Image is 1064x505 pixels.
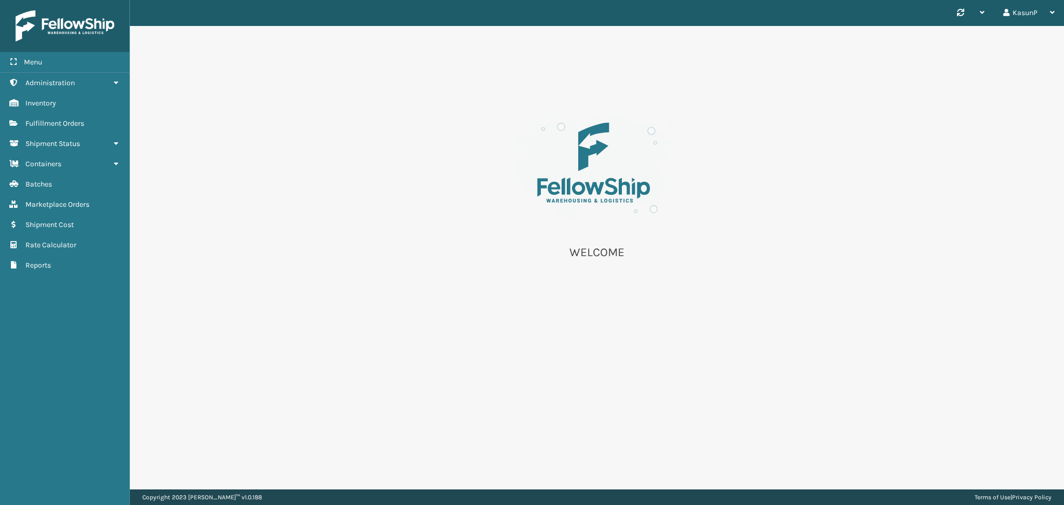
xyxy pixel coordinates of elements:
a: Terms of Use [975,494,1010,501]
a: Privacy Policy [1012,494,1052,501]
img: es-welcome.8eb42ee4.svg [493,88,701,232]
span: Administration [25,78,75,87]
span: Fulfillment Orders [25,119,84,128]
span: Shipment Status [25,139,80,148]
span: Marketplace Orders [25,200,89,209]
span: Shipment Cost [25,220,74,229]
span: Reports [25,261,51,270]
div: | [975,489,1052,505]
span: Batches [25,180,52,189]
span: Containers [25,160,61,168]
p: Copyright 2023 [PERSON_NAME]™ v 1.0.188 [142,489,262,505]
p: WELCOME [493,245,701,260]
span: Menu [24,58,42,67]
span: Rate Calculator [25,241,76,249]
span: Inventory [25,99,56,108]
img: logo [16,10,114,42]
